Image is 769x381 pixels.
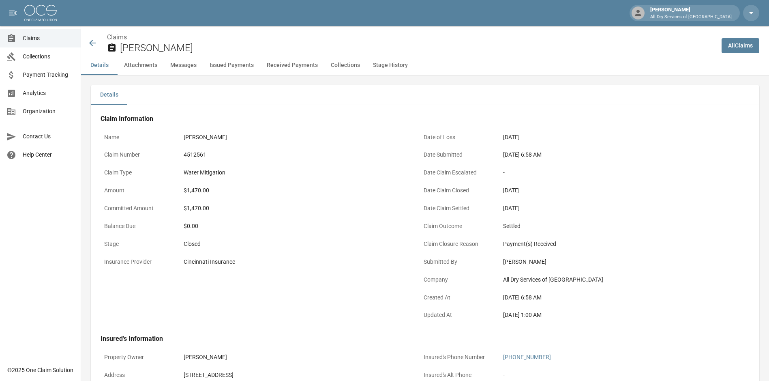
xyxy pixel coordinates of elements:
[101,218,174,234] p: Balance Due
[23,71,74,79] span: Payment Tracking
[23,34,74,43] span: Claims
[503,311,726,319] div: [DATE] 1:00 AM
[503,354,551,360] a: [PHONE_NUMBER]
[107,33,127,41] a: Claims
[184,222,407,230] div: $0.00
[420,147,493,163] p: Date Submitted
[420,236,493,252] p: Claim Closure Reason
[164,56,203,75] button: Messages
[503,133,726,142] div: [DATE]
[184,353,407,362] div: [PERSON_NAME]
[81,56,118,75] button: Details
[420,349,493,365] p: Insured's Phone Number
[420,183,493,198] p: Date Claim Closed
[101,147,174,163] p: Claim Number
[101,200,174,216] p: Committed Amount
[101,254,174,270] p: Insurance Provider
[5,5,21,21] button: open drawer
[420,272,493,288] p: Company
[260,56,324,75] button: Received Payments
[184,133,407,142] div: [PERSON_NAME]
[324,56,366,75] button: Collections
[23,107,74,116] span: Organization
[503,186,726,195] div: [DATE]
[23,151,74,159] span: Help Center
[101,183,174,198] p: Amount
[647,6,735,20] div: [PERSON_NAME]
[107,32,715,42] nav: breadcrumb
[184,240,407,248] div: Closed
[23,132,74,141] span: Contact Us
[24,5,57,21] img: ocs-logo-white-transparent.png
[184,186,407,195] div: $1,470.00
[420,200,493,216] p: Date Claim Settled
[23,89,74,97] span: Analytics
[184,204,407,213] div: $1,470.00
[203,56,260,75] button: Issued Payments
[503,151,726,159] div: [DATE] 6:58 AM
[503,371,726,379] div: -
[101,335,730,343] h4: Insured's Information
[420,218,493,234] p: Claim Outcome
[101,115,730,123] h4: Claim Information
[420,307,493,323] p: Updated At
[118,56,164,75] button: Attachments
[23,52,74,61] span: Collections
[101,349,174,365] p: Property Owner
[184,258,407,266] div: Cincinnati Insurance
[184,168,407,177] div: Water Mitigation
[7,366,73,374] div: © 2025 One Claim Solution
[503,168,726,177] div: -
[420,254,493,270] p: Submitted By
[420,129,493,145] p: Date of Loss
[91,85,759,105] div: details tabs
[503,293,726,302] div: [DATE] 6:58 AM
[101,165,174,181] p: Claim Type
[81,56,769,75] div: anchor tabs
[91,85,127,105] button: Details
[101,129,174,145] p: Name
[184,151,407,159] div: 4512561
[503,222,726,230] div: Settled
[503,276,726,284] div: All Dry Services of [GEOGRAPHIC_DATA]
[503,258,726,266] div: [PERSON_NAME]
[722,38,759,53] a: AllClaims
[503,204,726,213] div: [DATE]
[650,14,732,21] p: All Dry Services of [GEOGRAPHIC_DATA]
[420,165,493,181] p: Date Claim Escalated
[101,236,174,252] p: Stage
[184,371,407,379] div: [STREET_ADDRESS]
[120,42,715,54] h2: [PERSON_NAME]
[503,240,726,248] div: Payment(s) Received
[420,290,493,306] p: Created At
[366,56,414,75] button: Stage History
